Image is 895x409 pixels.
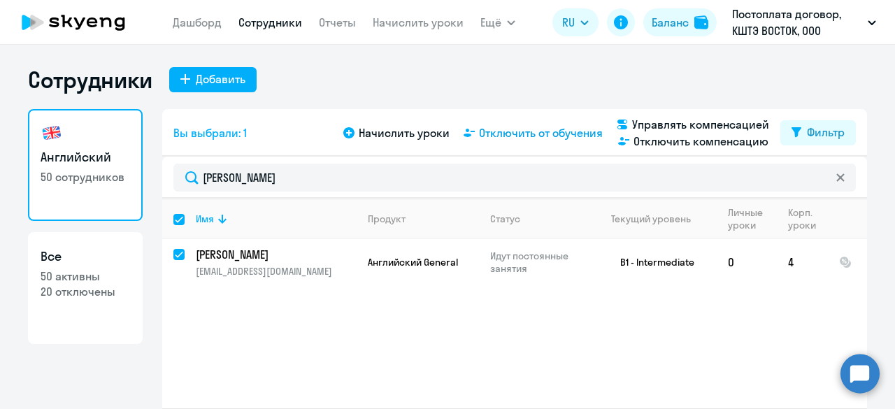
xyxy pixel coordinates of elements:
div: Продукт [368,213,406,225]
span: Вы выбрали: 1 [173,124,247,141]
div: Корп. уроки [788,206,827,231]
span: Отключить от обучения [479,124,603,141]
button: Фильтр [780,120,856,145]
button: RU [552,8,599,36]
img: balance [694,15,708,29]
div: Баланс [652,14,689,31]
p: Идут постоянные занятия [490,250,586,275]
div: Имя [196,213,214,225]
span: Управлять компенсацией [632,116,769,133]
h3: Все [41,247,130,266]
div: Имя [196,213,356,225]
button: Постоплата договор, КШТЭ ВОСТОК, ООО [725,6,883,39]
a: Отчеты [319,15,356,29]
div: Личные уроки [728,206,767,231]
button: Ещё [480,8,515,36]
span: RU [562,14,575,31]
div: Личные уроки [728,206,776,231]
p: 20 отключены [41,284,130,299]
a: Английский50 сотрудников [28,109,143,221]
td: 4 [777,239,828,285]
p: [PERSON_NAME] [196,247,354,262]
a: Все50 активны20 отключены [28,232,143,344]
div: Продукт [368,213,478,225]
a: Дашборд [173,15,222,29]
td: B1 - Intermediate [587,239,717,285]
div: Текущий уровень [598,213,716,225]
span: Отключить компенсацию [633,133,768,150]
td: 0 [717,239,777,285]
a: Начислить уроки [373,15,464,29]
div: Статус [490,213,586,225]
span: Ещё [480,14,501,31]
span: Начислить уроки [359,124,450,141]
span: Английский General [368,256,458,268]
h3: Английский [41,148,130,166]
div: Текущий уровень [611,213,691,225]
p: Постоплата договор, КШТЭ ВОСТОК, ООО [732,6,862,39]
h1: Сотрудники [28,66,152,94]
input: Поиск по имени, email, продукту или статусу [173,164,856,192]
div: Статус [490,213,520,225]
div: Добавить [196,71,245,87]
p: [EMAIL_ADDRESS][DOMAIN_NAME] [196,265,356,278]
button: Добавить [169,67,257,92]
p: 50 сотрудников [41,169,130,185]
a: [PERSON_NAME] [196,247,356,262]
div: Корп. уроки [788,206,818,231]
p: 50 активны [41,268,130,284]
img: english [41,122,63,144]
a: Сотрудники [238,15,302,29]
button: Балансbalance [643,8,717,36]
div: Фильтр [807,124,845,141]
